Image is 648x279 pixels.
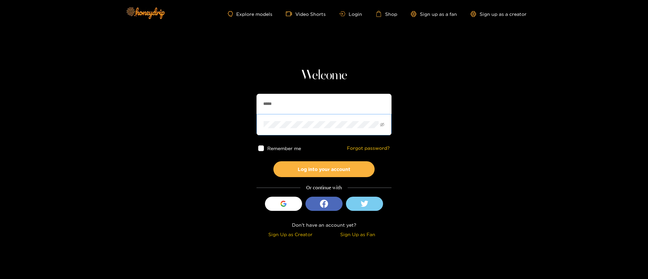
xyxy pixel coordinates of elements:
span: eye-invisible [380,122,384,127]
a: Forgot password? [347,145,390,151]
span: video-camera [286,11,295,17]
div: Sign Up as Creator [258,230,322,238]
a: Sign up as a fan [411,11,457,17]
a: Video Shorts [286,11,326,17]
a: Explore models [228,11,272,17]
a: Shop [376,11,397,17]
a: Login [339,11,362,17]
div: Don't have an account yet? [256,221,391,229]
button: Log into your account [273,161,375,177]
h1: Welcome [256,67,391,84]
span: Remember me [267,146,301,151]
div: Or continue with [256,184,391,192]
div: Sign Up as Fan [326,230,390,238]
a: Sign up as a creator [470,11,526,17]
